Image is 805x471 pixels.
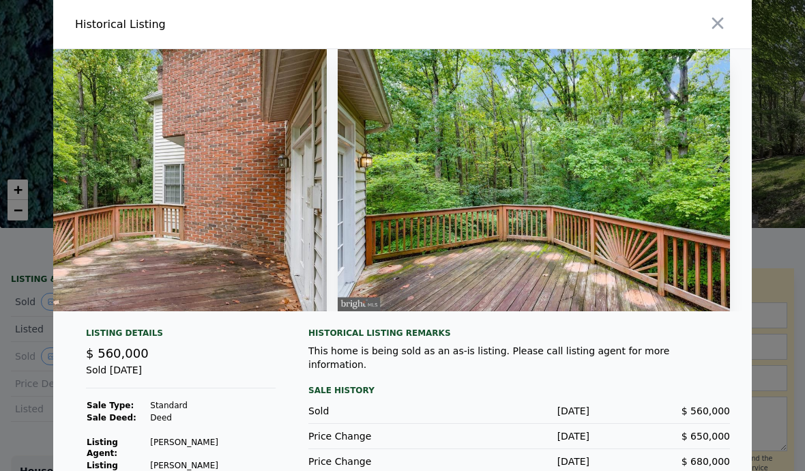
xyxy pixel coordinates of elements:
td: [PERSON_NAME] [149,436,276,459]
td: Deed [149,412,276,424]
div: [DATE] [449,455,589,468]
div: Sold [DATE] [86,363,276,388]
div: Historical Listing [75,16,397,33]
span: $ 650,000 [682,431,730,442]
img: Property Img [338,49,730,311]
strong: Sale Deed: [87,413,136,423]
strong: Listing Agent: [87,438,118,458]
div: This home is being sold as an as-is listing. Please call listing agent for more information. [308,344,730,371]
div: Listing Details [86,328,276,344]
span: $ 680,000 [682,456,730,467]
span: $ 560,000 [682,405,730,416]
div: [DATE] [449,404,589,418]
div: Price Change [308,455,449,468]
div: Price Change [308,429,449,443]
span: $ 560,000 [86,346,149,360]
div: Historical Listing remarks [308,328,730,339]
div: Sold [308,404,449,418]
div: Sale History [308,382,730,399]
td: Standard [149,399,276,412]
strong: Sale Type: [87,401,134,410]
div: [DATE] [449,429,589,443]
